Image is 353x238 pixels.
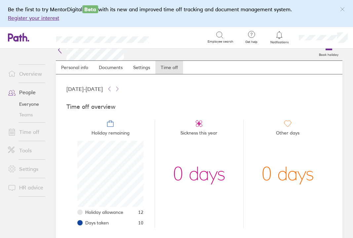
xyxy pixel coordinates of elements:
[261,141,314,207] div: 0 days
[167,34,183,40] div: Search
[3,181,56,194] a: HR advice
[3,99,56,109] a: Everyone
[138,210,143,215] span: 12
[3,67,56,80] a: Overview
[315,51,342,57] label: Book holiday
[8,5,345,22] div: Be the first to try MentorDigital with its new and improved time off tracking and document manage...
[208,40,233,44] span: Employee search
[3,109,56,120] a: Teams
[66,103,332,110] h4: Time off overview
[3,162,56,176] a: Settings
[3,144,56,157] a: Tools
[8,14,59,22] button: Register your interest
[315,39,342,60] a: Book holiday
[3,86,56,99] a: People
[138,220,143,225] span: 10
[276,128,299,141] span: Other days
[82,5,98,13] span: Beta
[66,86,103,92] span: [DATE] - [DATE]
[155,61,183,74] a: Time off
[56,61,94,74] a: Personal info
[180,128,217,141] span: Sickness this year
[94,61,128,74] a: Documents
[92,128,130,141] span: Holiday remaining
[241,40,262,44] span: Get help
[128,61,155,74] a: Settings
[269,40,290,44] span: Notifications
[3,125,56,139] a: Time off
[269,30,290,44] a: Notifications
[173,141,225,207] div: 0 days
[85,220,109,225] span: Days taken
[85,210,123,215] span: Holiday allowance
